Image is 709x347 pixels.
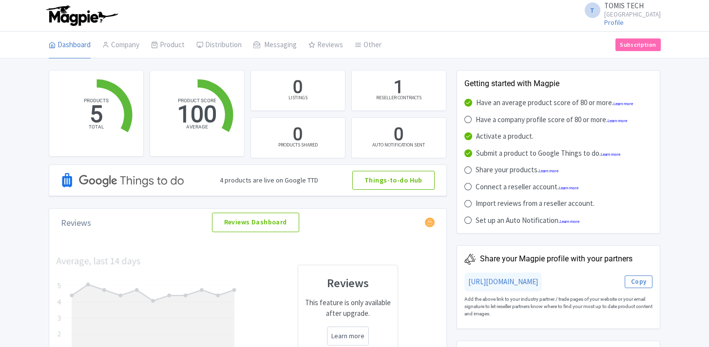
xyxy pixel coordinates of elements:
[625,275,653,288] button: Copy
[212,213,299,232] a: Reviews Dashboard
[585,2,600,18] span: T
[468,277,538,286] a: [URL][DOMAIN_NAME]
[476,164,558,176] div: Share your products.
[480,253,632,265] div: Share your Magpie profile with your partners
[539,169,558,173] a: Learn more
[49,32,91,59] a: Dashboard
[304,277,392,290] h3: Reviews
[355,32,382,59] a: Other
[293,75,303,100] div: 0
[476,198,594,209] div: Import reviews from a reseller account.
[196,32,242,59] a: Distribution
[476,215,579,226] div: Set up an Auto Notification.
[220,175,318,185] div: 4 products are live on Google TTD
[278,141,318,148] div: PRODUCTS SHARED
[604,1,644,10] span: TOMIS TECH
[476,131,534,142] div: Activate a product.
[476,148,620,159] div: Submit a product to Google Things to do.
[476,114,627,126] div: Have a company profile score of 80 or more.
[352,171,435,190] a: Things-to-do Hub
[61,160,186,201] img: Google TTD
[44,5,119,26] img: logo-ab69f6fb50320c5b225c76a69d11143b.png
[613,102,633,106] a: Learn more
[604,18,624,27] a: Profile
[464,78,653,90] div: Getting started with Magpie
[476,182,578,193] div: Connect a reseller account.
[476,97,633,109] div: Have an average product score of 80 or more.
[102,32,139,59] a: Company
[250,117,345,158] a: 0 PRODUCTS SHARED
[394,123,403,147] div: 0
[151,32,185,59] a: Product
[351,117,446,158] a: 0 AUTO NOTIFICATION SENT
[464,292,653,321] div: Add the above link to your industry partner / trade pages of your website or your email signature...
[615,38,660,51] a: Subscription
[253,32,297,59] a: Messaging
[250,70,345,111] a: 0 LISTINGS
[308,32,343,59] a: Reviews
[560,219,579,224] a: Learn more
[331,331,364,341] a: Learn more
[293,123,303,147] div: 0
[372,141,425,148] div: AUTO NOTIFICATION SENT
[579,2,661,18] a: T TOMIS TECH [GEOGRAPHIC_DATA]
[601,152,620,157] a: Learn more
[304,297,392,319] p: This feature is only available after upgrade.
[604,11,661,18] small: [GEOGRAPHIC_DATA]
[608,119,627,123] a: Learn more
[288,94,307,101] div: LISTINGS
[559,186,578,190] a: Learn more
[376,94,422,101] div: RESELLER CONTRACTS
[351,70,446,111] a: 1 RESELLER CONTRACTS
[394,75,403,100] div: 1
[61,216,91,229] div: Reviews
